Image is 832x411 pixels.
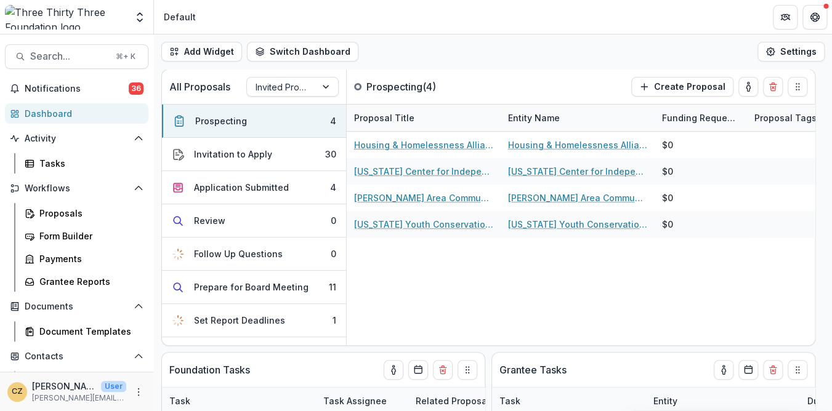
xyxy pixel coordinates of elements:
[330,114,336,127] div: 4
[408,394,497,407] div: Related Proposal
[347,111,422,124] div: Proposal Title
[12,388,23,396] div: Christine Zachai
[5,297,148,316] button: Open Documents
[763,77,783,97] button: Delete card
[20,203,148,223] a: Proposals
[25,107,139,120] div: Dashboard
[32,393,126,404] p: [PERSON_NAME][EMAIL_ADDRESS][DOMAIN_NAME]
[20,249,148,269] a: Payments
[25,183,129,194] span: Workflows
[39,252,139,265] div: Payments
[194,314,285,327] div: Set Report Deadlines
[162,204,346,237] button: Review0
[662,138,673,151] div: $0
[501,105,655,131] div: Entity Name
[354,138,493,151] a: Housing & Homelessness Alliance of [US_STATE] - 2023
[329,281,336,293] div: 11
[162,304,346,337] button: Set Report Deadlines1
[508,191,647,204] a: [PERSON_NAME] Area Community Food Shelf
[30,50,108,62] span: Search...
[384,360,403,380] button: toggle-assigned-to-me
[347,105,501,131] div: Proposal Title
[458,360,477,380] button: Drag
[763,360,783,380] button: Delete card
[164,10,196,23] div: Default
[747,111,824,124] div: Proposal Tags
[162,271,346,304] button: Prepare for Board Meeting11
[5,103,148,124] a: Dashboard
[354,218,493,231] a: [US_STATE] Youth Conservation Corps - Capital - 2023
[5,346,148,366] button: Open Contacts
[159,8,201,26] nav: breadcrumb
[194,247,283,260] div: Follow Up Questions
[331,214,336,227] div: 0
[316,394,394,407] div: Task Assignee
[39,229,139,242] div: Form Builder
[39,325,139,338] div: Document Templates
[714,360,733,380] button: toggle-assigned-to-me
[162,138,346,171] button: Invitation to Apply30
[5,44,148,69] button: Search...
[20,153,148,174] a: Tasks
[433,360,453,380] button: Delete card
[25,84,129,94] span: Notifications
[366,79,459,94] p: Prospecting ( 4 )
[131,385,146,399] button: More
[5,5,126,30] img: Three Thirty Three Foundation logo
[195,114,247,127] div: Prospecting
[194,148,272,161] div: Invitation to Apply
[20,321,148,341] a: Document Templates
[162,171,346,204] button: Application Submitted4
[101,381,126,392] p: User
[501,111,567,124] div: Entity Name
[20,271,148,292] a: Grantee Reports
[333,314,336,327] div: 1
[662,218,673,231] div: $0
[508,218,647,231] a: [US_STATE] Youth Conservation Corps
[39,275,139,288] div: Grantee Reports
[20,226,148,246] a: Form Builder
[5,178,148,198] button: Open Workflows
[194,281,309,293] div: Prepare for Board Meeting
[194,214,225,227] div: Review
[646,394,685,407] div: Entity
[631,77,733,97] button: Create Proposal
[757,42,825,62] button: Settings
[162,237,346,271] button: Follow Up Questions0
[113,50,138,63] div: ⌘ + K
[39,157,139,170] div: Tasks
[354,165,493,178] a: [US_STATE] Center for Independent Living - 2023
[508,138,647,151] a: Housing & Homelessness Alliance of [US_STATE]
[325,148,336,161] div: 30
[169,362,250,377] p: Foundation Tasks
[39,207,139,220] div: Proposals
[129,82,143,95] span: 36
[508,165,647,178] a: [US_STATE] Center for Independent Living
[662,191,673,204] div: $0
[5,79,148,98] button: Notifications36
[5,129,148,148] button: Open Activity
[162,105,346,138] button: Prospecting4
[331,247,336,260] div: 0
[655,111,747,124] div: Funding Requested
[25,301,129,312] span: Documents
[247,42,358,62] button: Switch Dashboard
[131,5,148,30] button: Open entity switcher
[499,362,567,377] p: Grantee Tasks
[25,134,129,144] span: Activity
[162,394,198,407] div: Task
[655,105,747,131] div: Funding Requested
[32,380,96,393] p: [PERSON_NAME]
[20,371,148,391] a: Grantees
[802,5,827,30] button: Get Help
[25,351,129,362] span: Contacts
[738,77,758,97] button: toggle-assigned-to-me
[662,165,673,178] div: $0
[788,360,807,380] button: Drag
[492,394,528,407] div: Task
[169,79,230,94] p: All Proposals
[738,360,758,380] button: Calendar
